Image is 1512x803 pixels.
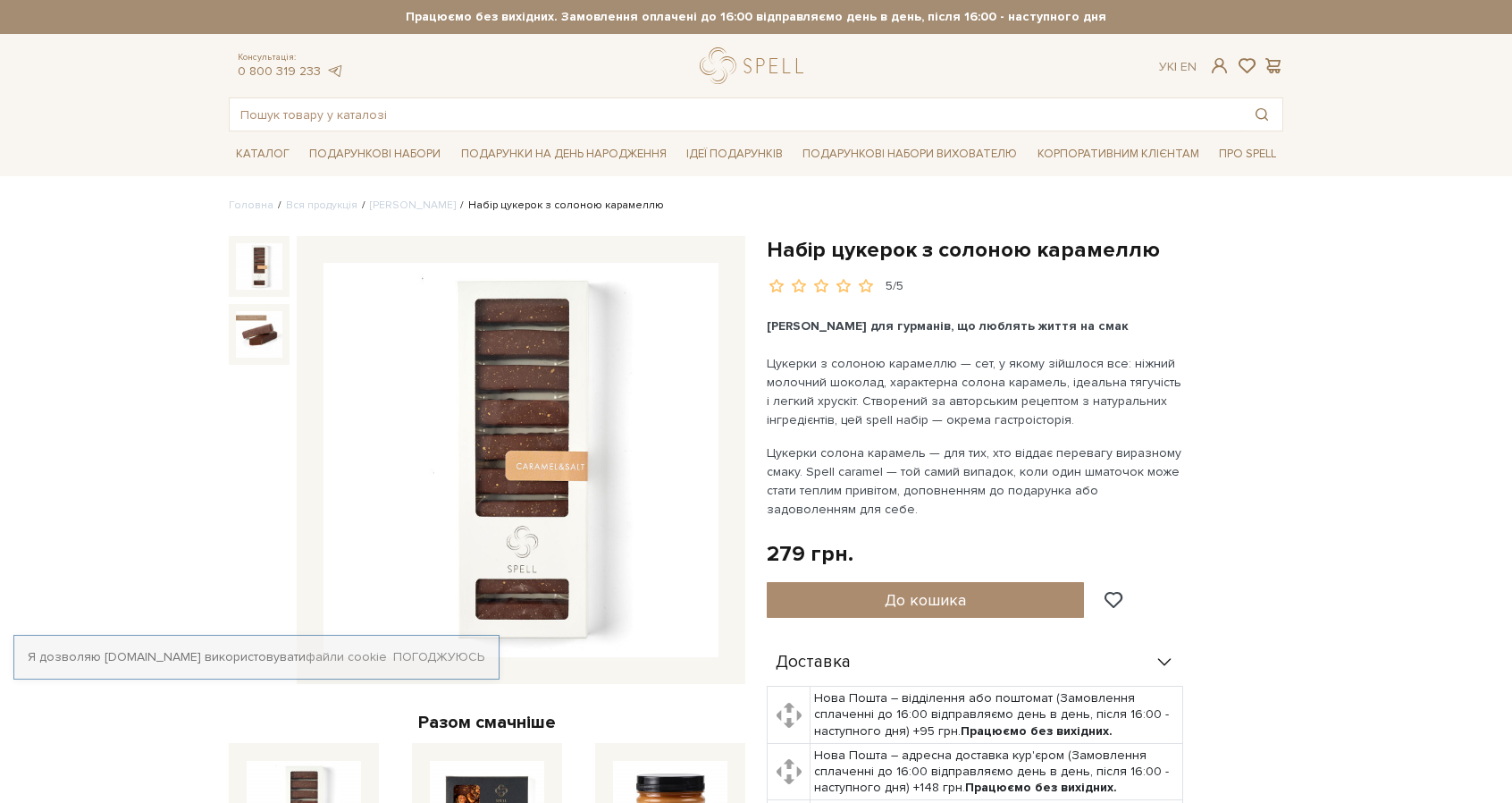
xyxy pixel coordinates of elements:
[229,9,1283,25] strong: Працюємо без вихідних. Замовлення оплачені до 16:00 відправляємо день в день, після 16:00 - насту...
[456,198,664,214] li: Набір цукерок з солоною карамеллю
[1174,59,1177,74] span: |
[679,140,790,168] a: Ідеї подарунків
[776,655,851,671] span: Доставка
[14,649,499,665] div: Я дозволяю [DOMAIN_NAME] використовувати
[961,723,1113,739] b: Працюємо без вихідних.
[1212,140,1283,168] a: Про Spell
[454,140,674,168] a: Подарунки на День народження
[795,139,1024,169] a: Подарункові набори вихователю
[230,98,1241,131] input: Пошук товару у каталозі
[325,63,343,79] a: telegram
[236,243,282,290] img: Набір цукерок з солоною карамеллю
[811,743,1183,800] td: Нова Пошта – адресна доставка кур'єром (Замовлення сплаченні до 16:00 відправляємо день в день, п...
[238,63,321,79] a: 0 800 319 233
[767,582,1084,618] button: До кошика
[229,140,297,168] a: Каталог
[767,236,1283,264] h1: Набір цукерок з солоною карамеллю
[885,590,966,610] span: До кошика
[1030,139,1206,169] a: Корпоративним клієнтам
[286,199,357,212] a: Вся продукція
[767,356,1185,427] span: Цукерки з солоною карамеллю — сет, у якому зійшлося все: ніжний молочний шоколад, характерна соло...
[236,311,282,358] img: Набір цукерок з солоною карамеллю
[1159,59,1197,75] div: Ук
[306,649,387,664] a: файли cookie
[767,445,1185,517] span: Цукерки солона карамель — для тих, хто віддає перевагу виразному смаку. Spell caramel — той самий...
[700,47,811,84] a: logo
[767,318,1129,334] span: [PERSON_NAME] для гурманів, що люблять життя на смак
[302,140,448,168] a: Подарункові набори
[229,199,273,212] a: Головна
[370,199,456,212] a: [PERSON_NAME]
[1180,59,1197,74] a: En
[229,711,745,734] div: Разом смачніше
[1241,98,1282,131] button: Пошук товару у каталозі
[811,687,1183,744] td: Нова Пошта – відділення або поштомат (Замовлення сплаченні до 16:00 відправляємо день в день, піс...
[767,540,853,568] div: 279 грн.
[393,649,484,665] a: Погоджуюсь
[323,263,718,658] img: Набір цукерок з солоною карамеллю
[238,52,343,63] span: Консультація:
[965,780,1117,795] b: Працюємо без вихідних.
[886,278,903,295] div: 5/5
